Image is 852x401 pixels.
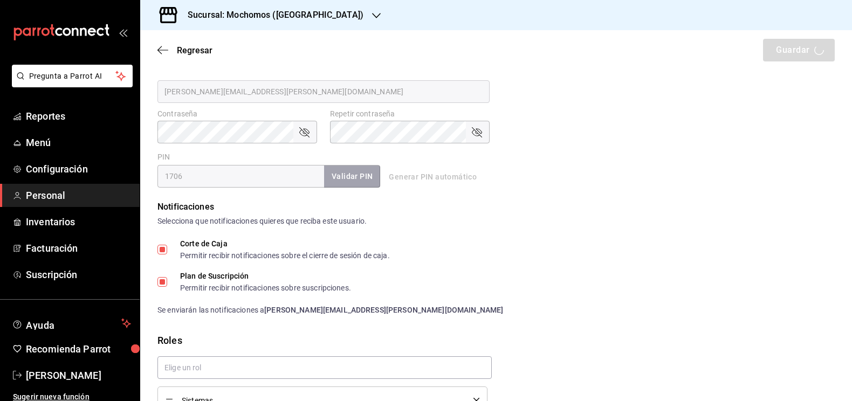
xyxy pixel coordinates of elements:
span: Ayuda [26,317,117,330]
span: [PERSON_NAME] [26,368,131,383]
span: Inventarios [26,215,131,229]
div: Se enviarán las notificaciones a [157,305,835,316]
label: PIN [157,153,170,161]
div: Notificaciones [157,200,835,213]
label: Repetir contraseña [330,110,490,117]
input: Elige un rol [157,356,492,379]
span: Regresar [177,45,212,56]
span: Facturación [26,241,131,255]
div: Permitir recibir notificaciones sobre suscripciones. [180,284,351,292]
div: Permitir recibir notificaciones sobre el cierre de sesión de caja. [180,252,390,259]
div: Roles [157,333,835,348]
div: Selecciona que notificaciones quieres que reciba este usuario. [157,216,835,227]
button: Regresar [157,45,212,56]
a: Pregunta a Parrot AI [8,78,133,89]
span: Configuración [26,162,131,176]
h3: Sucursal: Mochomos ([GEOGRAPHIC_DATA]) [179,9,363,22]
span: Personal [26,188,131,203]
span: Pregunta a Parrot AI [29,71,116,82]
input: 3 a 6 dígitos [157,165,324,188]
span: Recomienda Parrot [26,342,131,356]
div: Plan de Suscripción [180,272,351,280]
span: Suscripción [26,267,131,282]
div: Corte de Caja [180,240,390,247]
span: Menú [26,135,131,150]
span: Reportes [26,109,131,123]
label: Contraseña [157,110,317,117]
button: Pregunta a Parrot AI [12,65,133,87]
button: open_drawer_menu [119,28,127,37]
strong: [PERSON_NAME][EMAIL_ADDRESS][PERSON_NAME][DOMAIN_NAME] [264,306,503,314]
